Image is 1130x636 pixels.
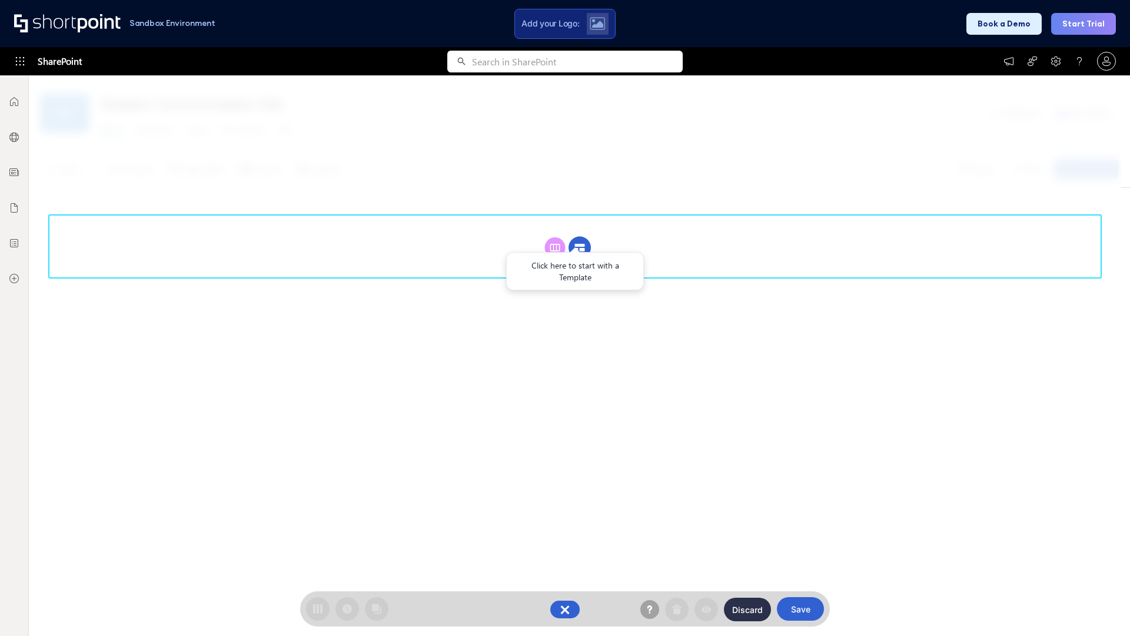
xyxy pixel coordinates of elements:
iframe: Chat Widget [1071,579,1130,636]
button: Book a Demo [966,13,1042,35]
button: Save [777,597,824,621]
button: Discard [724,598,771,621]
button: Start Trial [1051,13,1116,35]
img: Upload logo [590,17,605,30]
input: Search in SharePoint [472,51,683,72]
span: Add your Logo: [521,18,579,29]
h1: Sandbox Environment [129,20,215,26]
span: SharePoint [38,47,82,75]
